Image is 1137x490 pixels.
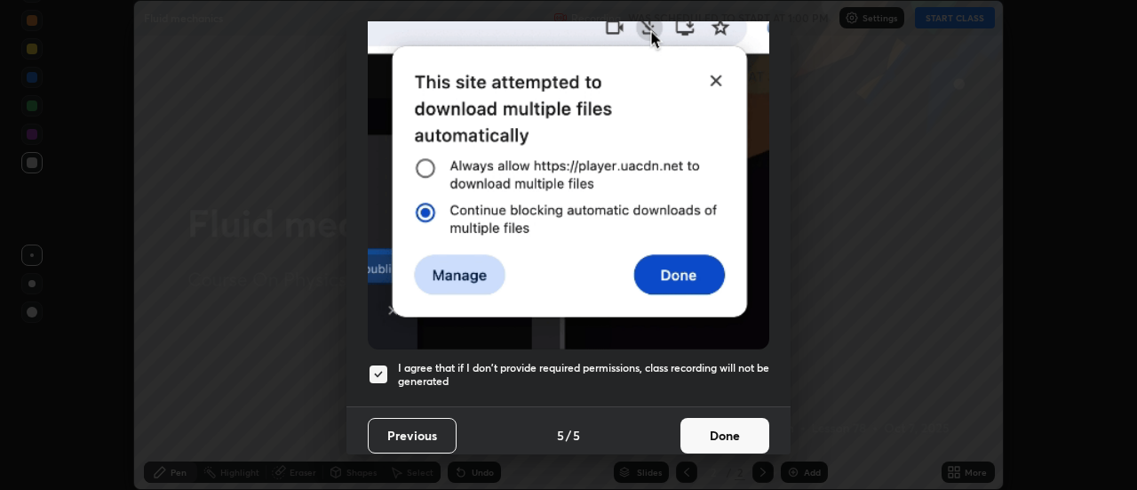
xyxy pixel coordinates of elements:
h4: 5 [573,426,580,445]
h5: I agree that if I don't provide required permissions, class recording will not be generated [398,361,769,389]
button: Previous [368,418,457,454]
button: Done [680,418,769,454]
h4: 5 [557,426,564,445]
h4: / [566,426,571,445]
